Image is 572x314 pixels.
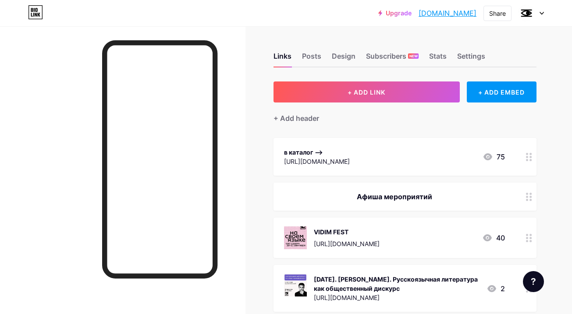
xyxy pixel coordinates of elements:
[419,8,476,18] a: [DOMAIN_NAME]
[482,233,505,243] div: 40
[487,283,505,294] div: 2
[467,81,536,102] div: + ADD EMBED
[284,226,307,249] img: VIDIM FEST
[332,51,355,67] div: Design
[489,9,506,18] div: Share
[366,51,419,67] div: Subscribers
[284,148,350,157] div: в каталог -->
[274,51,291,67] div: Links
[518,5,535,21] img: vidimbooks
[274,113,319,123] div: + Add header
[483,152,505,162] div: 75
[378,10,412,17] a: Upgrade
[284,274,307,296] img: 28 августа. Александр Архангельский. Русскоязычная литература как общественный дискурс
[429,51,447,67] div: Stats
[314,227,380,236] div: VIDIM FEST
[314,293,480,302] div: [URL][DOMAIN_NAME]
[314,239,380,248] div: [URL][DOMAIN_NAME]
[314,275,480,293] div: [DATE]. [PERSON_NAME]. Русскоязычная литература как общественный дискурс
[348,88,385,96] span: + ADD LINK
[457,51,485,67] div: Settings
[409,53,418,59] span: NEW
[284,157,350,166] div: [URL][DOMAIN_NAME]
[284,191,505,202] div: Афиша мероприятий
[274,81,460,102] button: + ADD LINK
[302,51,321,67] div: Posts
